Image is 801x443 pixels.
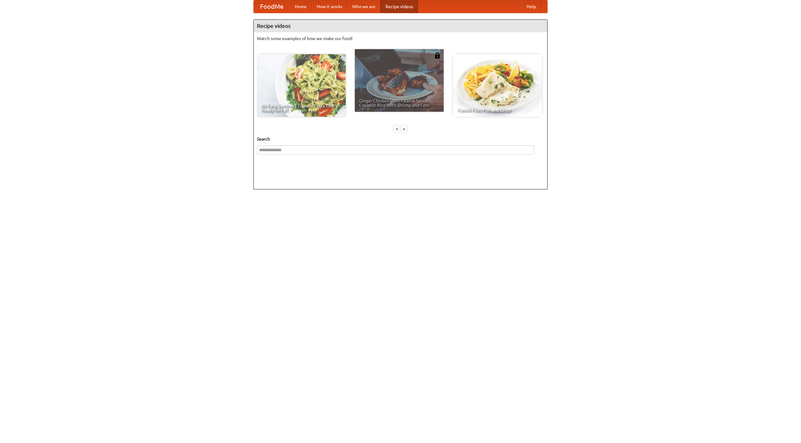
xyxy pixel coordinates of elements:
[312,0,347,13] a: How it works
[254,20,547,32] h4: Recipe videos
[257,54,346,117] a: An Easy, Summery Tomato Pasta That's Ready for Fall
[254,0,290,13] a: FoodMe
[261,104,341,112] span: An Easy, Summery Tomato Pasta That's Ready for Fall
[380,0,418,13] a: Recipe videos
[290,0,312,13] a: Home
[257,136,544,142] h5: Search
[457,108,538,112] span: French Fries Fish and Chips
[453,54,542,117] a: French Fries Fish and Chips
[394,125,400,133] div: «
[347,0,380,13] a: Who we are
[434,52,441,59] img: 483408.png
[522,0,541,13] a: Help
[401,125,407,133] div: »
[257,35,544,42] p: Watch some examples of how we make our food!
